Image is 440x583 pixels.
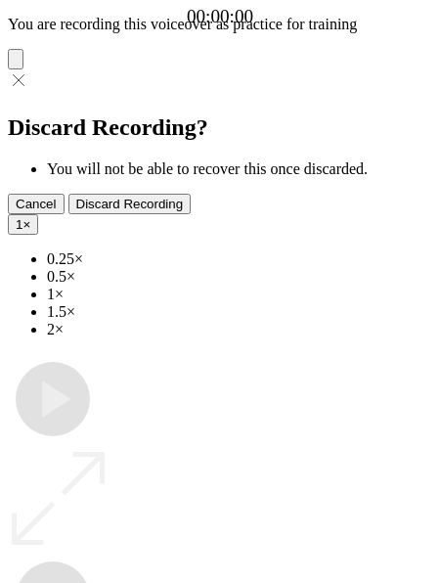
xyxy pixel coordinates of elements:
li: 2× [47,321,432,338]
p: You are recording this voiceover as practice for training [8,16,432,33]
h2: Discard Recording? [8,114,432,141]
button: 1× [8,214,38,235]
span: 1 [16,217,22,232]
button: Cancel [8,194,65,214]
button: Discard Recording [68,194,192,214]
li: 1× [47,286,432,303]
li: 0.25× [47,250,432,268]
li: 1.5× [47,303,432,321]
li: You will not be able to recover this once discarded. [47,160,432,178]
a: 00:00:00 [187,6,253,27]
li: 0.5× [47,268,432,286]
